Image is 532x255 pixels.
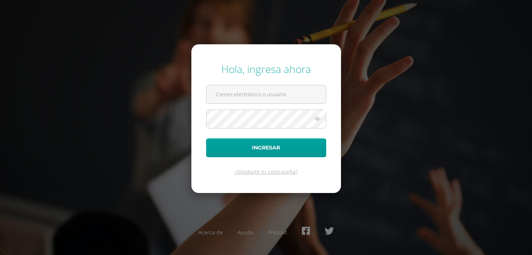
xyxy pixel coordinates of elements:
[207,85,326,103] input: Correo electrónico o usuario
[206,62,326,76] div: Hola, ingresa ahora
[206,138,326,157] button: Ingresar
[238,229,253,236] a: Ayuda
[198,229,223,236] a: Acerca de
[234,168,298,175] a: ¿Olvidaste tu contraseña?
[268,229,287,236] a: Presskit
